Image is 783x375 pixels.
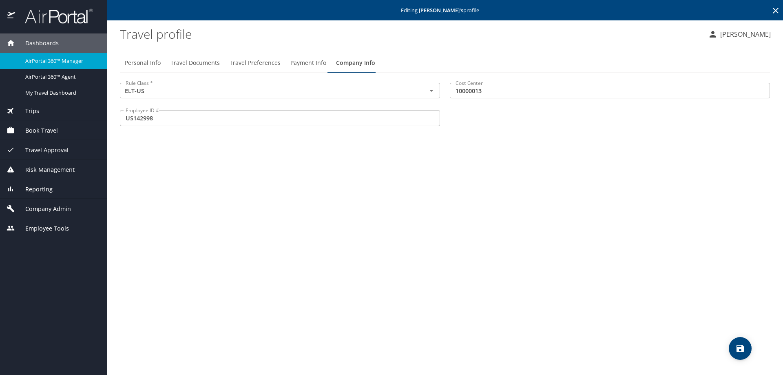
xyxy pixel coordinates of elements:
button: [PERSON_NAME] [705,27,774,42]
span: Reporting [15,185,53,194]
span: Personal Info [125,58,161,68]
span: Company Info [336,58,375,68]
span: My Travel Dashboard [25,89,97,97]
button: Open [426,85,437,96]
span: Travel Documents [170,58,220,68]
span: Employee Tools [15,224,69,233]
button: save [729,337,752,360]
h1: Travel profile [120,21,701,47]
img: airportal-logo.png [16,8,93,24]
span: Trips [15,107,39,115]
span: Dashboards [15,39,59,48]
img: icon-airportal.png [7,8,16,24]
p: [PERSON_NAME] [718,29,771,39]
span: Travel Approval [15,146,69,155]
p: Editing profile [109,8,781,13]
span: Book Travel [15,126,58,135]
div: Profile [120,53,770,73]
span: Company Admin [15,204,71,213]
strong: [PERSON_NAME] 's [419,7,463,14]
input: EX: 123123 [120,110,440,126]
span: AirPortal 360™ Agent [25,73,97,81]
span: AirPortal 360™ Manager [25,57,97,65]
span: Risk Management [15,165,75,174]
span: Travel Preferences [230,58,281,68]
span: Payment Info [290,58,326,68]
input: EX: AK7281 [450,83,770,98]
